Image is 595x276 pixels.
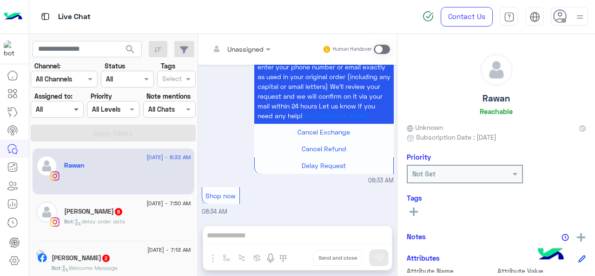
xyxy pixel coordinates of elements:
a: tab [500,7,518,27]
img: add [577,233,585,242]
img: profile [574,11,586,23]
span: : delay order data [73,218,125,225]
img: Facebook [38,253,47,263]
h6: Attributes [407,254,440,262]
span: Subscription Date : [DATE] [416,132,496,142]
label: Priority [91,91,112,101]
label: Status [105,61,125,71]
span: Unknown [407,122,443,132]
span: 08:34 AM [202,208,227,215]
h6: Priority [407,153,431,161]
span: Shop now [205,192,236,200]
h5: Koufret Ceyalnnj [64,208,123,215]
h6: Notes [407,232,426,241]
span: search [125,44,136,55]
img: defaultAdmin.png [36,202,57,222]
span: [DATE] - 7:13 AM [147,246,191,254]
img: Logo [4,7,22,27]
span: : Welcome Message [60,264,118,271]
img: notes [562,234,569,241]
img: 317874714732967 [4,40,20,57]
button: search [119,41,142,61]
label: Tags [161,61,175,71]
label: Assigned to: [34,91,73,101]
p: 23/8/2025, 8:33 AM [254,29,394,124]
img: Instagram [50,171,59,181]
img: tab [40,11,51,22]
span: 08:33 AM [368,176,394,185]
span: Attribute Name [407,266,496,276]
div: Select [161,74,182,86]
span: [DATE] - 8:33 AM [146,153,191,162]
span: To request refund and exchange, simply click the “REFUND” button on our website and follow the st... [258,34,390,120]
h5: Heba Mohamed Ahmed [52,254,111,262]
span: Bot [52,264,60,271]
span: [DATE] - 7:50 AM [146,199,191,208]
h6: Tags [407,194,586,202]
a: Contact Us [441,7,493,27]
img: hulul-logo.png [535,239,567,271]
h5: Rawan [483,93,510,104]
span: Bot [64,218,73,225]
label: Note mentions [146,91,191,101]
span: Attribute Value [497,266,586,276]
img: tab [504,12,515,22]
span: Delay Request [302,162,346,169]
span: Cancel Exchange [297,128,350,136]
small: Human Handover [333,46,372,53]
p: Live Chat [58,11,91,23]
span: 8 [115,208,122,215]
h5: Rawan [64,162,84,169]
span: 2 [102,255,110,262]
img: tab [529,12,540,22]
img: Instagram [50,217,59,227]
button: Send and close [313,250,362,266]
a: [URL][DOMAIN_NAME] [302,112,369,120]
img: defaultAdmin.png [481,54,512,86]
img: spinner [423,11,434,22]
span: Cancel Refund [302,145,346,153]
button: Apply Filters [31,125,196,141]
img: defaultAdmin.png [36,155,57,176]
img: picture [36,250,45,258]
label: Channel: [34,61,60,71]
h6: Reachable [480,107,513,115]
